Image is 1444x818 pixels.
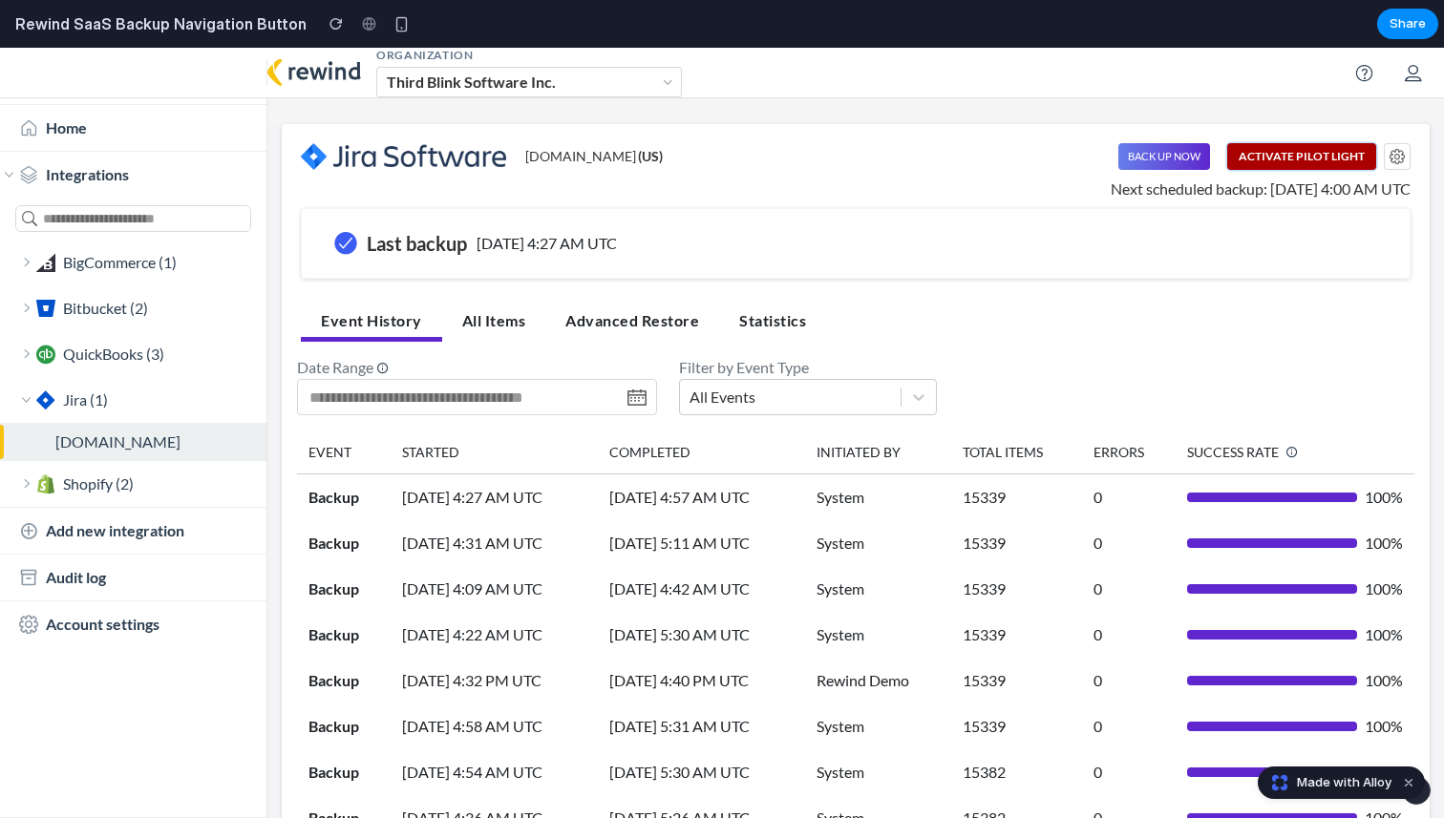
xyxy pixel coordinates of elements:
div: [DATE] 4:27 AM UTC [477,184,617,207]
td: Backup [297,518,391,564]
div: Last backup [367,186,467,205]
button: Share [1377,9,1438,39]
td: [DATE] 4:58 AM UTC [391,656,598,702]
td: 15339 [951,656,1082,702]
td: System [805,702,952,747]
td: Backup [297,656,391,702]
td: [DATE] 5:31 AM UTC [598,656,805,702]
a: All Items [442,254,546,294]
td: Backup [297,702,391,747]
td: [DATE] 4:31 AM UTC [391,472,598,518]
th: STARTED [391,383,598,427]
td: 15339 [951,610,1082,656]
a: Made with Alloy [1259,773,1393,792]
button: Dismiss watermark [1397,771,1420,794]
td: System [805,427,952,473]
span: Date Range [297,308,657,331]
td: System [805,472,952,518]
button: Back Up Now [1118,95,1210,122]
td: 15339 [951,518,1082,564]
th: SUCCESS RATE [1176,383,1414,427]
td: Rewind Demo [805,610,952,656]
td: [DATE] 5:30 AM UTC [598,702,805,747]
td: 0 [1082,610,1176,656]
span: 100% [1365,625,1403,640]
div: [DOMAIN_NAME] [55,383,251,406]
span: [DOMAIN_NAME] [525,101,663,117]
th: COMPLETED [598,383,805,427]
span: Made with Alloy [1297,773,1391,792]
td: [DATE] 4:36 AM UTC [391,747,598,793]
th: TOTAL ITEMS [951,383,1082,427]
td: Backup [297,427,391,473]
td: 15339 [951,564,1082,610]
td: [DATE] 4:09 AM UTC [391,518,598,564]
td: [DATE] 5:30 AM UTC [598,564,805,610]
td: [DATE] 4:54 AM UTC [391,702,598,747]
span: 100% [1365,442,1403,457]
strong: ( US ) [638,100,663,116]
td: 15382 [951,702,1082,747]
td: System [805,656,952,702]
span: Audit log [46,518,106,541]
td: 0 [1082,702,1176,747]
a: Event History [301,254,442,294]
td: 15382 [951,747,1082,793]
td: 0 [1082,472,1176,518]
span: Filter by Event Type [679,308,937,331]
td: [DATE] 4:22 AM UTC [391,564,598,610]
button: Activate Pilot Light [1227,95,1376,122]
span: Home [46,69,87,92]
span: Add new integration [46,472,184,494]
span: Integrations [46,115,129,138]
span: 100% [1365,488,1403,503]
a: Advanced Restore [545,254,719,294]
td: [DATE] 5:26 AM UTC [598,747,805,793]
a: Statistics [719,254,826,294]
td: System [805,518,952,564]
td: Backup [297,564,391,610]
span: 100% [1365,534,1403,549]
td: [DATE] 4:57 AM UTC [598,427,805,473]
td: System [805,747,952,793]
th: EVENT [297,383,391,427]
td: Backup [297,472,391,518]
td: [DATE] 4:27 AM UTC [391,427,598,473]
th: ERRORS [1082,383,1176,427]
td: [DATE] 5:11 AM UTC [598,472,805,518]
td: [DATE] 4:40 PM UTC [598,610,805,656]
span: Next scheduled backup: [DATE] 4:00 AM UTC [1111,130,1411,153]
td: System [805,564,952,610]
span: Account settings [46,565,159,588]
span: 100% [1365,671,1403,686]
td: 15339 [951,472,1082,518]
td: [DATE] 4:42 AM UTC [598,518,805,564]
td: 15339 [951,427,1082,473]
h2: Rewind SaaS Backup Navigation Button [8,12,307,35]
th: INITIATED BY [805,383,952,427]
span: Share [1390,14,1426,33]
td: [DATE] 4:32 PM UTC [391,610,598,656]
td: 0 [1082,564,1176,610]
img: jira [301,95,506,122]
td: Backup [297,610,391,656]
td: 0 [1082,427,1176,473]
td: Backup [297,747,391,793]
iframe: Rewind-error Chat Button Frame [1296,682,1444,770]
td: 0 [1082,747,1176,793]
td: 0 [1082,518,1176,564]
span: 100% [1365,579,1403,595]
td: 0 [1082,656,1176,702]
